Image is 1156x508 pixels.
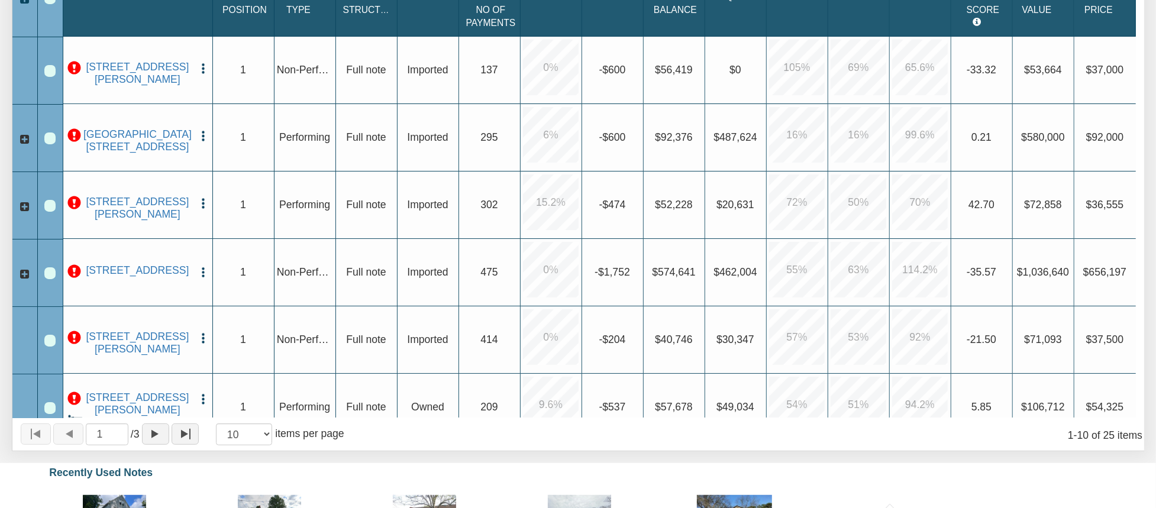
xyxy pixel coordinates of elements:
a: 7203 IRMA AVE, CLEVELAND, OH, 44105 [82,61,192,86]
span: 137 [480,64,498,76]
span: $71,093 [1024,334,1062,345]
div: 15.2 [523,174,579,230]
span: Full note [346,401,386,413]
span: $52,228 [655,199,693,211]
div: 51.0 [831,377,886,432]
span: $37,000 [1086,64,1124,76]
div: 0.0 [523,242,579,297]
div: 16.0 [831,107,886,163]
span: $92,376 [655,131,693,143]
button: Press to open the note menu [197,61,209,76]
span: $53,664 [1024,64,1062,76]
span: $656,197 [1083,266,1126,278]
span: 5.85 [971,401,992,413]
div: 9.6 [523,377,579,432]
span: 1 [240,64,246,76]
span: $30,347 [716,334,754,345]
div: Row 9, Row Selection Checkbox [44,402,56,414]
img: cell-menu.png [197,197,209,209]
span: 1 [240,199,246,211]
span: $574,641 [652,266,695,278]
div: 53.0 [831,309,886,365]
div: 65.6 [892,40,948,95]
span: $0 [729,64,741,76]
span: -21.50 [967,334,996,345]
span: 414 [480,334,498,345]
div: 105.0 [769,40,825,95]
span: 1 [240,131,246,143]
button: Press to open the note menu [197,128,209,143]
div: 50.0 [831,174,886,230]
span: $92,000 [1086,131,1124,143]
button: Page forward [142,423,169,445]
span: -$600 [599,64,626,76]
div: 54.0 [769,377,825,432]
div: 94.2 [892,377,948,432]
button: Page to first [21,423,51,445]
span: 209 [480,401,498,413]
span: $580,000 [1021,131,1064,143]
img: cell-menu.png [197,332,209,344]
div: 57.0 [769,309,825,365]
span: Full note [346,266,386,278]
abbr: of [131,428,134,440]
span: -$204 [599,334,626,345]
a: 935 NYE RD, CLEVELAND, OH, 44010 [82,331,192,355]
div: 6.0 [523,107,579,163]
button: Press to open the note menu [197,331,209,345]
img: cell-menu.png [197,393,209,405]
div: Recently Used Notes [15,460,1141,486]
span: $487,624 [713,131,757,143]
span: 3 [131,427,140,442]
span: -35.57 [967,266,996,278]
div: 114.2 [892,242,948,297]
div: 92.0 [892,309,948,365]
div: Row 6, Row Selection Checkbox [44,267,56,279]
div: 99.6 [892,107,948,163]
span: 1 [240,334,246,345]
span: $106,712 [1021,401,1064,413]
span: 1 [240,266,246,278]
button: Page to last [172,423,199,445]
span: Full note [346,334,386,345]
span: Performing [279,199,330,211]
button: Press to open the note menu [197,391,209,406]
span: Imported [407,64,448,76]
span: -33.32 [967,64,996,76]
img: cell-menu.png [197,62,209,75]
span: $54,325 [1086,401,1124,413]
div: Row 2, Row Selection Checkbox [44,132,56,144]
span: Owned [411,401,444,413]
span: -$1,752 [595,266,630,278]
span: $462,004 [713,266,757,278]
a: 1012 Moss St, Columbus, MS, 39701 [82,196,192,221]
span: Imported [407,199,448,211]
span: $37,500 [1086,334,1124,345]
span: 302 [480,199,498,211]
a: 412 LOCUST PLACE, DEERFIELD, IL, 60015 [82,264,192,277]
span: Performing [279,401,330,413]
div: Row 1, Row Selection Checkbox [44,65,56,77]
span: Performing [279,131,330,143]
div: 0.0 [523,40,579,95]
abbr: through [1074,429,1077,441]
div: 69.0 [831,40,886,95]
a: 0000 B Lafayette Ave, Baltimore, MD, 21202 [82,128,192,153]
img: cell-menu.png [197,266,209,279]
button: Press to open the note menu [197,196,209,211]
span: 1 10 of 25 items [1068,429,1142,441]
span: $49,034 [716,401,754,413]
span: $72,858 [1024,199,1062,211]
span: 295 [480,131,498,143]
span: items per page [275,428,344,439]
span: 42.70 [968,199,994,211]
span: Non-Performing [277,266,350,278]
span: -$537 [599,401,626,413]
span: 1 [240,401,246,413]
button: Page back [53,423,83,445]
div: 16.0 [769,107,825,163]
span: Full note [346,64,386,76]
span: Full note [346,199,386,211]
span: Non-Performing [277,334,350,345]
span: 0.21 [971,131,992,143]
